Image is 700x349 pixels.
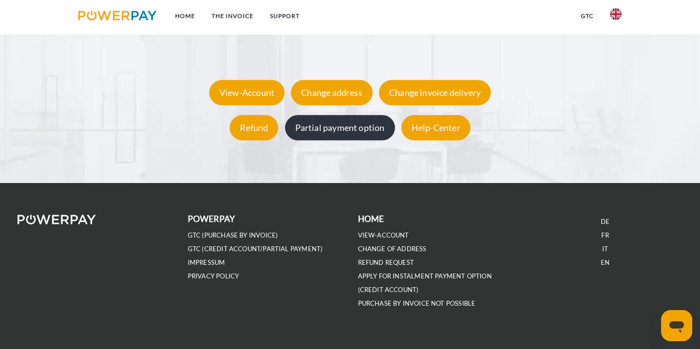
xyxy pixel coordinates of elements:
a: GTC [573,7,602,25]
a: Home [167,7,203,25]
a: VIEW-ACCOUNT [358,231,409,239]
a: Change address [288,87,375,98]
a: Change invoice delivery [377,87,493,98]
a: REFUND REQUEST [358,258,414,267]
div: Help-Center [401,115,470,140]
div: Refund [230,115,278,140]
a: GTC (Purchase by invoice) [188,231,278,239]
b: Home [358,214,384,224]
a: IMPRESSUM [188,258,225,267]
a: CHANGE OF ADDRESS [358,245,427,253]
div: View-Account [209,80,285,105]
a: Support [262,7,308,25]
img: logo-powerpay-white.svg [18,215,96,224]
iframe: Button to launch messaging window [661,310,692,341]
a: View-Account [207,87,287,98]
a: FR [601,231,609,239]
a: THE INVOICE [203,7,262,25]
a: Partial payment option [283,122,397,133]
a: PRIVACY POLICY [188,272,239,280]
img: en [610,8,622,20]
a: IT [602,245,608,253]
b: POWERPAY [188,214,235,224]
a: Refund [227,122,281,133]
img: logo-powerpay.svg [78,11,157,20]
div: Partial payment option [285,115,395,140]
a: Help-Center [399,122,473,133]
a: APPLY FOR INSTALMENT PAYMENT OPTION (Credit account) [358,272,492,294]
a: DE [601,218,610,226]
a: GTC (Credit account/partial payment) [188,245,323,253]
a: EN [601,258,610,267]
div: Change address [291,80,373,105]
a: PURCHASE BY INVOICE NOT POSSIBLE [358,299,476,308]
div: Change invoice delivery [379,80,491,105]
